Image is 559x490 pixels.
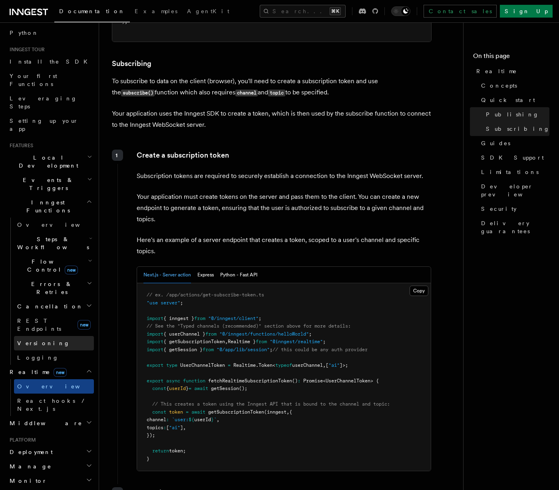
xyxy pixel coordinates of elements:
[14,379,94,394] a: Overview
[14,218,94,232] a: Overview
[326,378,370,384] span: UserChannelToken
[478,93,549,107] a: Quick start
[268,90,285,96] code: topic
[147,456,149,462] span: }
[481,219,549,235] span: Delivery guarantees
[478,150,549,165] a: SDK Support
[478,136,549,150] a: Guides
[14,394,94,416] a: React hooks / Next.js
[303,378,323,384] span: Promise
[6,198,86,214] span: Inngest Functions
[147,425,163,430] span: topics
[239,386,247,391] span: ();
[112,58,151,69] a: Subscribing
[211,386,239,391] span: getSession
[6,477,47,485] span: Monitor
[182,2,234,22] a: AgentKit
[6,365,94,379] button: Realtimenew
[121,90,155,96] code: subscribe()
[286,409,289,415] span: ,
[6,69,94,91] a: Your first Functions
[17,383,99,390] span: Overview
[264,409,286,415] span: (inngest
[10,95,77,110] span: Leveraging Steps
[486,110,539,118] span: Publishing
[163,347,203,352] span: { getSession }
[147,378,163,384] span: export
[137,170,431,182] p: Subscription tokens are required to securely establish a connection to the Inngest WebSocket server.
[194,417,211,422] span: userId
[323,378,326,384] span: <
[259,316,261,321] span: ;
[481,205,517,213] span: Security
[17,354,59,361] span: Logging
[326,362,328,368] span: [
[410,286,428,296] button: Copy
[217,347,270,352] span: "@/app/lib/session"
[194,316,205,321] span: from
[6,142,33,149] span: Features
[228,339,256,344] span: Realtime }
[289,409,292,415] span: {
[476,67,517,75] span: Realtime
[187,8,229,14] span: AgentKit
[14,232,94,254] button: Steps & Workflows
[273,362,275,368] span: <
[478,216,549,238] a: Delivery guarantees
[208,378,292,384] span: fetchRealtimeSubscriptionToken
[217,417,219,422] span: ,
[180,300,183,306] span: ;
[6,459,94,474] button: Manage
[10,30,39,36] span: Python
[163,425,166,430] span: :
[6,91,94,114] a: Leveraging Steps
[486,125,550,133] span: Subscribing
[6,46,45,53] span: Inngest tour
[481,82,517,90] span: Concepts
[6,218,94,365] div: Inngest Functions
[481,96,535,104] span: Quick start
[211,417,214,422] span: }
[292,378,298,384] span: ()
[340,362,348,368] span: ]>;
[112,108,432,130] p: Your application uses the Inngest SDK to create a token, which is then used by the subscribe func...
[14,280,87,296] span: Errors & Retries
[208,316,259,321] span: "@/inngest/client"
[17,222,99,228] span: Overview
[166,378,180,384] span: async
[6,176,87,192] span: Events & Triggers
[14,299,94,314] button: Cancellation
[172,417,189,422] span: `user:
[147,316,163,321] span: import
[197,267,214,283] button: Express
[10,73,57,87] span: Your first Functions
[6,416,94,430] button: Middleware
[330,7,341,15] kbd: ⌘K
[14,254,94,277] button: Flow Controlnew
[147,339,163,344] span: import
[147,323,351,329] span: // See the "Typed channels (recommended)" section above for more details:
[481,139,510,147] span: Guides
[166,362,177,368] span: type
[186,386,189,391] span: }
[6,150,94,173] button: Local Development
[189,417,194,422] span: ${
[183,425,186,430] span: ,
[14,235,89,251] span: Steps & Workflows
[54,2,130,22] a: Documentation
[130,2,182,22] a: Examples
[180,425,183,430] span: ]
[180,362,225,368] span: UserChannelToken
[14,277,94,299] button: Errors & Retries
[6,419,82,427] span: Middleware
[137,150,431,161] p: Create a subscription token
[169,425,180,430] span: "ai"
[143,267,191,283] button: Next.js - Server action
[256,339,267,344] span: from
[481,182,549,198] span: Developer preview
[275,362,292,368] span: typeof
[152,386,166,391] span: const
[14,350,94,365] a: Logging
[135,8,177,14] span: Examples
[225,339,228,344] span: ,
